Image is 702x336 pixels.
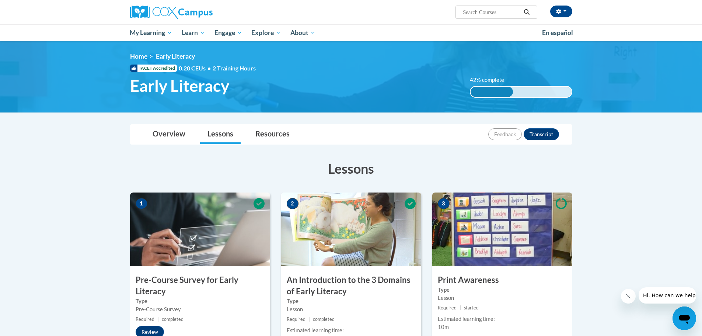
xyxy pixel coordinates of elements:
[621,289,636,304] iframe: Close message
[673,306,696,330] iframe: Button to launch messaging window
[182,28,205,37] span: Learn
[464,305,479,311] span: started
[438,294,567,302] div: Lesson
[286,24,320,41] a: About
[438,315,567,323] div: Estimated learning time:
[162,316,184,322] span: completed
[287,198,298,209] span: 2
[470,76,512,84] label: 42% complete
[130,274,270,297] h3: Pre-Course Survey for Early Literacy
[438,324,449,330] span: 10m
[537,25,578,41] a: En español
[438,198,450,209] span: 3
[130,65,177,72] span: IACET Accredited
[460,305,461,311] span: |
[200,125,241,144] a: Lessons
[210,24,247,41] a: Engage
[130,76,229,96] span: Early Literacy
[130,52,147,60] a: Home
[471,87,513,97] div: 42% complete
[488,128,522,140] button: Feedback
[156,52,195,60] span: Early Literacy
[313,316,335,322] span: completed
[136,198,147,209] span: 1
[130,6,213,19] img: Cox Campus
[287,305,416,314] div: Lesson
[281,193,421,266] img: Course Image
[639,287,696,304] iframe: Message from company
[462,8,521,17] input: Search Courses
[290,28,315,37] span: About
[179,64,213,72] span: 0.20 CEUs
[438,286,567,294] label: Type
[247,24,286,41] a: Explore
[550,6,572,17] button: Account Settings
[438,305,457,311] span: Required
[130,159,572,178] h3: Lessons
[213,65,256,72] span: 2 Training Hours
[130,193,270,266] img: Course Image
[119,24,583,41] div: Main menu
[207,65,211,72] span: •
[248,125,297,144] a: Resources
[287,316,305,322] span: Required
[136,297,265,305] label: Type
[125,24,177,41] a: My Learning
[130,6,270,19] a: Cox Campus
[287,297,416,305] label: Type
[251,28,281,37] span: Explore
[157,316,159,322] span: |
[4,5,60,11] span: Hi. How can we help?
[432,274,572,286] h3: Print Awareness
[177,24,210,41] a: Learn
[145,125,193,144] a: Overview
[214,28,242,37] span: Engage
[136,305,265,314] div: Pre-Course Survey
[308,316,310,322] span: |
[521,8,532,17] button: Search
[281,274,421,297] h3: An Introduction to the 3 Domains of Early Literacy
[542,29,573,37] span: En español
[130,28,172,37] span: My Learning
[432,193,572,266] img: Course Image
[287,326,416,335] div: Estimated learning time:
[136,316,154,322] span: Required
[524,128,559,140] button: Transcript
